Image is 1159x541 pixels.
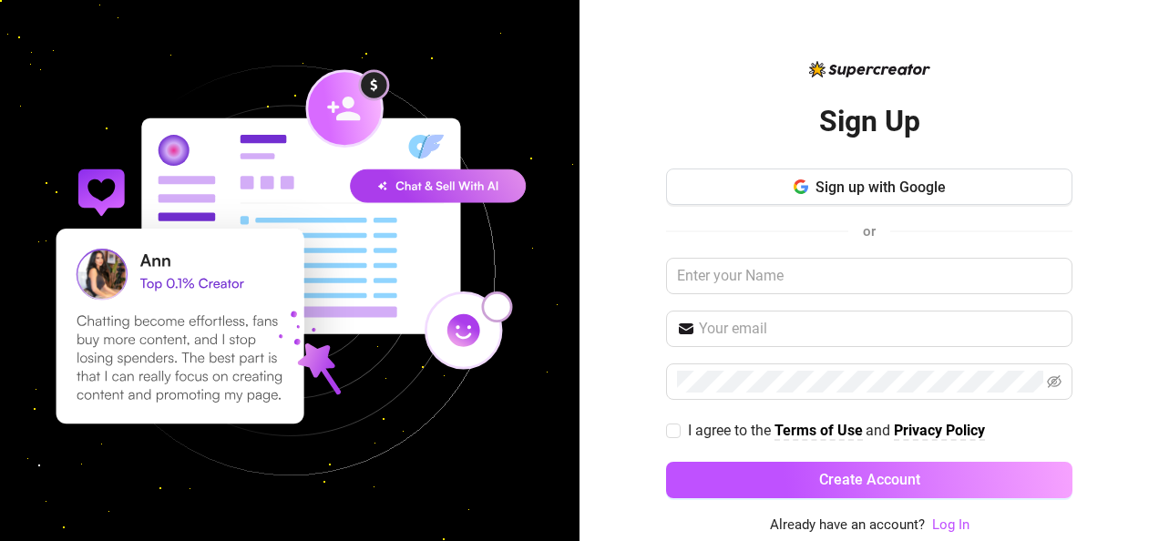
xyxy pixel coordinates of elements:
[774,422,863,441] a: Terms of Use
[863,223,876,240] span: or
[809,61,930,77] img: logo-BBDzfeDw.svg
[894,422,985,441] a: Privacy Policy
[866,422,894,439] span: and
[666,168,1072,205] button: Sign up with Google
[774,422,863,439] strong: Terms of Use
[666,462,1072,498] button: Create Account
[932,516,969,533] a: Log In
[819,103,920,140] h2: Sign Up
[1047,374,1062,389] span: eye-invisible
[666,258,1072,294] input: Enter your Name
[770,515,925,536] span: Already have an account?
[894,422,985,439] strong: Privacy Policy
[932,515,969,536] a: Log In
[699,318,1062,340] input: Your email
[815,179,946,196] span: Sign up with Google
[819,471,920,488] span: Create Account
[688,422,774,439] span: I agree to the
